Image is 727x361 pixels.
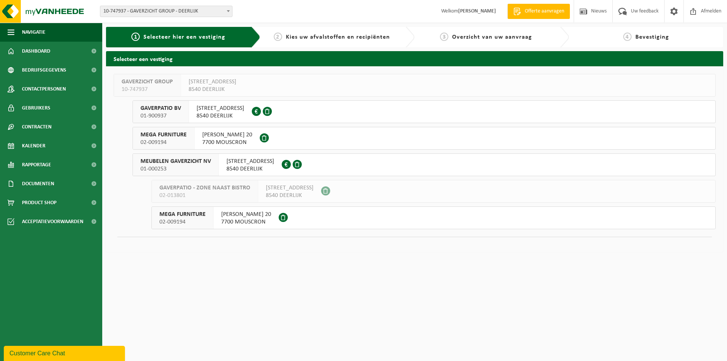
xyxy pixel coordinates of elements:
span: Kies uw afvalstoffen en recipiënten [286,34,390,40]
span: 02-009194 [159,218,206,226]
iframe: chat widget [4,344,126,361]
button: MEUBELEN GAVERZICHT NV 01-000253 [STREET_ADDRESS]8540 DEERLIJK [133,153,716,176]
span: 8540 DEERLIJK [197,112,244,120]
span: GAVERPATIO - ZONE NAAST BISTRO [159,184,250,192]
strong: [PERSON_NAME] [458,8,496,14]
span: [STREET_ADDRESS] [189,78,236,86]
span: MEGA FURNITURE [159,211,206,218]
span: Selecteer hier een vestiging [144,34,225,40]
span: 7700 MOUSCRON [202,139,252,146]
span: 02-013801 [159,192,250,199]
span: 8540 DEERLIJK [266,192,314,199]
span: 01-900937 [140,112,181,120]
span: 01-000253 [140,165,211,173]
span: [PERSON_NAME] 20 [202,131,252,139]
span: MEGA FURNITURE [140,131,187,139]
span: Bevestiging [635,34,669,40]
button: GAVERPATIO BV 01-900937 [STREET_ADDRESS]8540 DEERLIJK [133,100,716,123]
span: 10-747937 [122,86,173,93]
span: Contactpersonen [22,80,66,98]
span: Kalender [22,136,45,155]
span: 8540 DEERLIJK [226,165,274,173]
span: MEUBELEN GAVERZICHT NV [140,158,211,165]
span: Bedrijfsgegevens [22,61,66,80]
span: 10-747937 - GAVERZICHT GROUP - DEERLIJK [100,6,232,17]
span: [STREET_ADDRESS] [226,158,274,165]
span: Overzicht van uw aanvraag [452,34,532,40]
span: Offerte aanvragen [523,8,566,15]
span: Dashboard [22,42,50,61]
span: Acceptatievoorwaarden [22,212,83,231]
span: 7700 MOUSCRON [221,218,271,226]
span: 3 [440,33,448,41]
span: 1 [131,33,140,41]
span: [STREET_ADDRESS] [266,184,314,192]
span: GAVERPATIO BV [140,105,181,112]
span: Gebruikers [22,98,50,117]
span: [STREET_ADDRESS] [197,105,244,112]
h2: Selecteer een vestiging [106,51,723,66]
span: Product Shop [22,193,56,212]
span: Navigatie [22,23,45,42]
button: MEGA FURNITURE 02-009194 [PERSON_NAME] 207700 MOUSCRON [151,206,716,229]
span: 2 [274,33,282,41]
span: Contracten [22,117,51,136]
a: Offerte aanvragen [507,4,570,19]
span: 4 [623,33,632,41]
span: GAVERZICHT GROUP [122,78,173,86]
span: [PERSON_NAME] 20 [221,211,271,218]
span: Rapportage [22,155,51,174]
span: 8540 DEERLIJK [189,86,236,93]
span: 02-009194 [140,139,187,146]
span: Documenten [22,174,54,193]
button: MEGA FURNITURE 02-009194 [PERSON_NAME] 207700 MOUSCRON [133,127,716,150]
